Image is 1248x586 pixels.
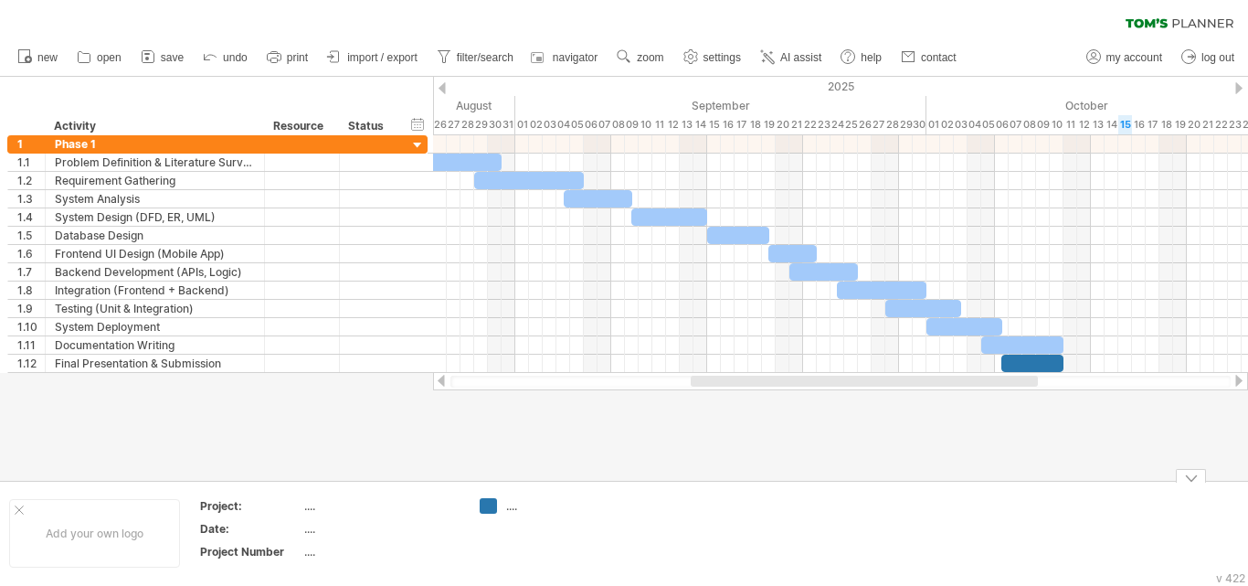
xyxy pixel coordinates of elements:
div: Wednesday, 15 October 2025 [1118,115,1132,134]
div: System Deployment [55,318,255,336]
div: Saturday, 13 September 2025 [680,115,693,134]
div: Saturday, 6 September 2025 [584,115,598,134]
div: System Analysis [55,190,255,208]
div: Integration (Frontend + Backend) [55,282,255,299]
div: Thursday, 11 September 2025 [652,115,666,134]
div: .... [304,498,458,514]
div: Add your own logo [9,499,180,568]
div: 1.8 [17,282,45,299]
div: Saturday, 27 September 2025 [872,115,885,134]
a: settings [679,46,746,69]
div: Thursday, 2 October 2025 [940,115,954,134]
div: Sunday, 31 August 2025 [502,115,515,134]
div: Resource [273,117,329,135]
div: Saturday, 4 October 2025 [968,115,981,134]
div: Monday, 8 September 2025 [611,115,625,134]
div: Thursday, 23 October 2025 [1228,115,1242,134]
div: Tuesday, 23 September 2025 [817,115,830,134]
div: Thursday, 18 September 2025 [748,115,762,134]
div: .... [506,498,606,514]
div: Friday, 5 September 2025 [570,115,584,134]
div: Activity [54,117,254,135]
a: AI assist [756,46,827,69]
div: Final Presentation & Submission [55,355,255,372]
div: 1.7 [17,263,45,281]
div: Wednesday, 24 September 2025 [830,115,844,134]
div: 1.1 [17,154,45,171]
div: .... [304,544,458,559]
span: AI assist [780,51,821,64]
span: import / export [347,51,418,64]
a: undo [198,46,253,69]
a: zoom [612,46,669,69]
span: navigator [553,51,598,64]
span: contact [921,51,957,64]
span: print [287,51,308,64]
div: Sunday, 28 September 2025 [885,115,899,134]
div: Tuesday, 30 September 2025 [913,115,926,134]
div: Friday, 29 August 2025 [474,115,488,134]
div: Tuesday, 26 August 2025 [433,115,447,134]
div: Saturday, 18 October 2025 [1159,115,1173,134]
div: Wednesday, 22 October 2025 [1214,115,1228,134]
a: filter/search [432,46,519,69]
div: hide legend [1176,469,1206,483]
div: Friday, 3 October 2025 [954,115,968,134]
div: 1.5 [17,227,45,244]
div: Sunday, 5 October 2025 [981,115,995,134]
div: .... [304,521,458,537]
div: Tuesday, 21 October 2025 [1200,115,1214,134]
div: Wednesday, 1 October 2025 [926,115,940,134]
div: Sunday, 19 October 2025 [1173,115,1187,134]
div: 1 [17,135,45,153]
span: open [97,51,122,64]
div: Backend Development (APIs, Logic) [55,263,255,281]
div: Friday, 19 September 2025 [762,115,776,134]
a: help [836,46,887,69]
span: save [161,51,184,64]
div: 1.10 [17,318,45,336]
div: Saturday, 20 September 2025 [776,115,789,134]
div: Date: [200,521,301,537]
div: Saturday, 30 August 2025 [488,115,502,134]
div: Monday, 1 September 2025 [515,115,529,134]
a: open [72,46,127,69]
div: Monday, 15 September 2025 [707,115,721,134]
div: Tuesday, 2 September 2025 [529,115,543,134]
span: log out [1201,51,1234,64]
div: Wednesday, 8 October 2025 [1022,115,1036,134]
div: Tuesday, 14 October 2025 [1105,115,1118,134]
a: import / export [323,46,423,69]
a: log out [1177,46,1240,69]
div: Sunday, 14 September 2025 [693,115,707,134]
div: Thursday, 25 September 2025 [844,115,858,134]
div: Sunday, 21 September 2025 [789,115,803,134]
span: filter/search [457,51,513,64]
div: 1.2 [17,172,45,189]
div: Requirement Gathering [55,172,255,189]
div: Database Design [55,227,255,244]
div: 1.6 [17,245,45,262]
a: new [13,46,63,69]
div: Saturday, 11 October 2025 [1063,115,1077,134]
span: settings [703,51,741,64]
div: Project: [200,498,301,514]
span: zoom [637,51,663,64]
div: Wednesday, 17 September 2025 [735,115,748,134]
div: Wednesday, 10 September 2025 [639,115,652,134]
div: Project Number [200,544,301,559]
div: Friday, 26 September 2025 [858,115,872,134]
div: Monday, 20 October 2025 [1187,115,1200,134]
div: Testing (Unit & Integration) [55,300,255,317]
a: navigator [528,46,603,69]
div: v 422 [1216,571,1245,585]
div: Wednesday, 27 August 2025 [447,115,460,134]
a: save [136,46,189,69]
div: Tuesday, 16 September 2025 [721,115,735,134]
div: Phase 1 [55,135,255,153]
span: my account [1106,51,1162,64]
div: 1.9 [17,300,45,317]
div: Frontend UI Design (Mobile App) [55,245,255,262]
div: Friday, 12 September 2025 [666,115,680,134]
a: contact [896,46,962,69]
